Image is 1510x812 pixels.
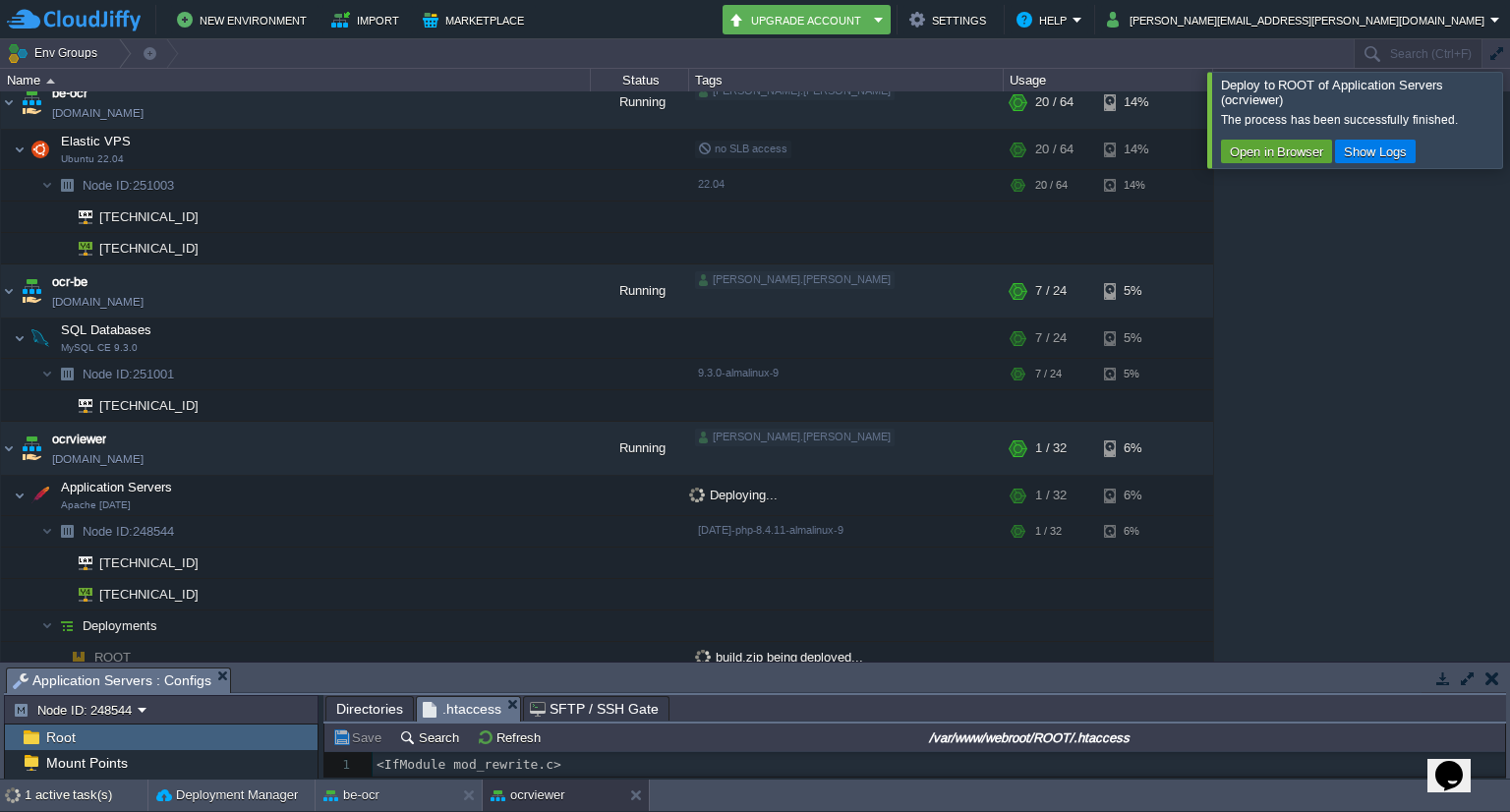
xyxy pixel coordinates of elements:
[1035,359,1062,389] div: 7 / 24
[14,319,26,358] img: AMDAwAAAACH5BAEAAAAALAAAAAABAAEAAAICRAEAOw==
[156,785,298,805] button: Deployment Manager
[1,422,17,475] img: AMDAwAAAACH5BAEAAAAALAAAAAABAAEAAAICRAEAOw==
[7,39,104,67] button: Env Groups
[52,449,144,469] a: [DOMAIN_NAME]
[65,642,92,672] img: AMDAwAAAACH5BAEAAAAALAAAAAABAAEAAAICRAEAOw==
[42,728,79,746] a: Root
[324,756,355,775] div: 1
[331,8,405,31] button: Import
[1338,143,1413,160] button: Show Logs
[1035,264,1067,318] div: 7 / 24
[2,69,590,91] div: Name
[423,697,501,722] span: .htaccess
[53,579,65,609] img: AMDAwAAAACH5BAEAAAAALAAAAAABAAEAAAICRAEAOw==
[52,430,106,449] a: ocrviewer
[1035,422,1067,475] div: 1 / 32
[13,668,211,693] span: Application Servers : Configs
[97,587,202,602] a: [TECHNICAL_ID]
[18,76,45,129] img: AMDAwAAAACH5BAEAAAAALAAAAAABAAEAAAICRAEAOw==
[53,359,81,389] img: AMDAwAAAACH5BAEAAAAALAAAAAABAAEAAAICRAEAOw==
[698,367,779,378] span: 9.3.0-almalinux-9
[97,398,202,413] a: [TECHNICAL_ID]
[1104,516,1168,547] div: 6%
[1107,8,1490,31] button: [PERSON_NAME][EMAIL_ADDRESS][PERSON_NAME][DOMAIN_NAME]
[698,524,843,536] span: [DATE]-php-8.4.11-almalinux-9
[27,130,54,169] img: AMDAwAAAACH5BAEAAAAALAAAAAABAAEAAAICRAEAOw==
[52,292,144,312] span: [DOMAIN_NAME]
[324,775,355,793] div: 2
[909,8,992,31] button: Settings
[1104,264,1168,318] div: 5%
[14,476,26,515] img: AMDAwAAAACH5BAEAAAAALAAAAAABAAEAAAICRAEAOw==
[41,516,53,547] img: AMDAwAAAACH5BAEAAAAALAAAAAABAAEAAAICRAEAOw==
[52,272,87,292] a: ocr-be
[59,134,134,148] a: Elastic VPSUbuntu 22.04
[1,264,17,318] img: AMDAwAAAACH5BAEAAAAALAAAAAABAAEAAAICRAEAOw==
[1035,130,1074,169] div: 20 / 64
[690,69,1003,91] div: Tags
[81,177,177,194] span: 251003
[92,649,134,666] a: ROOT
[1221,112,1497,128] div: The process has been successfully finished.
[97,390,202,421] span: [TECHNICAL_ID]
[695,429,895,446] div: [PERSON_NAME].[PERSON_NAME]
[1104,476,1168,515] div: 6%
[591,422,689,475] div: Running
[53,548,65,578] img: AMDAwAAAACH5BAEAAAAALAAAAAABAAEAAAICRAEAOw==
[81,523,177,540] span: 248544
[591,264,689,318] div: Running
[1035,516,1062,547] div: 1 / 32
[1221,78,1443,107] span: Deploy to ROOT of Application Servers (ocrviewer)
[53,170,81,201] img: AMDAwAAAACH5BAEAAAAALAAAAAABAAEAAAICRAEAOw==
[399,728,465,746] button: Search
[18,422,45,475] img: AMDAwAAAACH5BAEAAAAALAAAAAABAAEAAAICRAEAOw==
[81,366,177,382] a: Node ID:251001
[41,170,53,201] img: AMDAwAAAACH5BAEAAAAALAAAAAABAAEAAAICRAEAOw==
[1104,422,1168,475] div: 6%
[689,488,778,502] span: Deploying...
[25,780,147,811] div: 1 active task(s)
[81,366,177,382] span: 251001
[695,650,863,665] span: build.zip being deployed...
[1016,8,1073,31] button: Help
[53,202,65,232] img: AMDAwAAAACH5BAEAAAAALAAAAAABAAEAAAICRAEAOw==
[61,342,138,354] span: MySQL CE 9.3.0
[52,103,144,123] span: [DOMAIN_NAME]
[65,233,92,263] img: AMDAwAAAACH5BAEAAAAALAAAAAABAAEAAAICRAEAOw==
[97,555,202,570] a: [TECHNICAL_ID]
[336,697,403,721] span: Directories
[83,524,133,539] span: Node ID:
[323,785,379,805] button: be-ocr
[81,177,177,194] a: Node ID:251003
[65,202,92,232] img: AMDAwAAAACH5BAEAAAAALAAAAAABAAEAAAICRAEAOw==
[65,579,92,609] img: AMDAwAAAACH5BAEAAAAALAAAAAABAAEAAAICRAEAOw==
[81,617,160,634] a: Deployments
[42,754,131,772] a: Mount Points
[1104,130,1168,169] div: 14%
[61,499,131,511] span: Apache [DATE]
[59,133,134,149] span: Elastic VPS
[1035,76,1074,129] div: 20 / 64
[27,319,54,358] img: AMDAwAAAACH5BAEAAAAALAAAAAABAAEAAAICRAEAOw==
[695,83,895,100] div: [PERSON_NAME].[PERSON_NAME]
[530,697,659,721] span: SFTP / SSH Gate
[728,8,868,31] button: Upgrade Account
[46,79,55,84] img: AMDAwAAAACH5BAEAAAAALAAAAAABAAEAAAICRAEAOw==
[592,69,688,91] div: Status
[1224,143,1329,160] button: Open in Browser
[1427,733,1490,792] iframe: chat widget
[53,516,81,547] img: AMDAwAAAACH5BAEAAAAALAAAAAABAAEAAAICRAEAOw==
[52,84,87,103] a: be-ocr
[97,241,202,256] a: [TECHNICAL_ID]
[53,390,65,421] img: AMDAwAAAACH5BAEAAAAALAAAAAABAAEAAAICRAEAOw==
[1104,76,1168,129] div: 14%
[97,209,202,224] a: [TECHNICAL_ID]
[1005,69,1212,91] div: Usage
